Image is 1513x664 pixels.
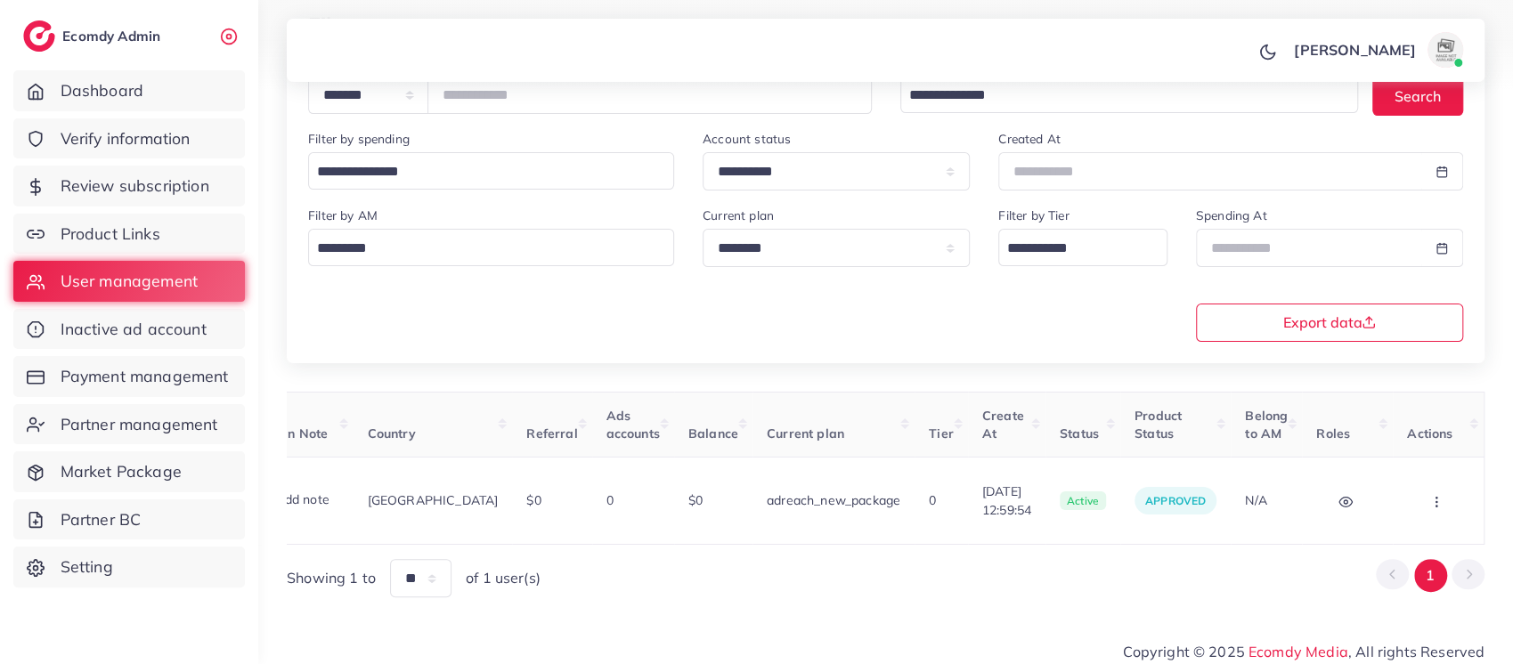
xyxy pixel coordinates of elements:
[287,568,376,588] span: Showing 1 to
[1196,206,1267,224] label: Spending At
[1316,425,1350,441] span: Roles
[526,425,577,441] span: Referral
[998,229,1167,266] div: Search for option
[900,77,1359,113] div: Search for option
[703,130,791,148] label: Account status
[308,206,378,224] label: Filter by AM
[13,499,245,540] a: Partner BC
[61,223,160,246] span: Product Links
[308,152,674,190] div: Search for option
[1348,641,1485,662] span: , All rights Reserved
[23,20,165,52] a: logoEcomdy Admin
[1196,304,1463,342] button: Export data
[982,482,1031,519] span: [DATE] 12:59:54
[767,492,900,508] span: adreach_new_package
[61,174,209,198] span: Review subscription
[1282,315,1376,329] span: Export data
[1060,491,1106,511] span: active
[606,492,614,508] span: 0
[688,492,703,508] span: $0
[62,28,165,45] h2: Ecomdy Admin
[13,70,245,111] a: Dashboard
[1414,559,1447,592] button: Go to page 1
[23,20,55,52] img: logo
[61,79,143,102] span: Dashboard
[255,491,329,507] span: Add note
[255,425,329,441] span: Admin Note
[703,206,774,224] label: Current plan
[13,118,245,159] a: Verify information
[1372,77,1463,115] button: Search
[998,130,1061,148] label: Created At
[1123,641,1485,662] span: Copyright © 2025
[61,413,218,436] span: Partner management
[903,82,1336,109] input: Search for option
[308,130,410,148] label: Filter by spending
[606,408,660,441] span: Ads accounts
[1249,643,1348,660] a: Ecomdy Media
[1245,492,1266,508] span: N/A
[61,318,207,341] span: Inactive ad account
[998,206,1069,224] label: Filter by Tier
[929,492,936,508] span: 0
[1376,559,1485,592] ul: Pagination
[308,229,674,266] div: Search for option
[13,309,245,350] a: Inactive ad account
[13,356,245,397] a: Payment management
[13,547,245,587] a: Setting
[311,158,651,186] input: Search for option
[13,214,245,255] a: Product Links
[1001,235,1144,263] input: Search for option
[1294,39,1416,61] p: [PERSON_NAME]
[526,492,541,508] span: $0
[1428,32,1463,68] img: avatar
[466,568,541,588] span: of 1 user(s)
[13,166,245,206] a: Review subscription
[311,235,651,263] input: Search for option
[368,492,499,508] span: [GEOGRAPHIC_DATA]
[61,365,229,388] span: Payment management
[61,555,113,579] span: Setting
[1407,425,1452,441] span: Actions
[1060,425,1099,441] span: Status
[688,425,738,441] span: Balance
[1245,408,1288,441] span: Belong to AM
[61,508,142,531] span: Partner BC
[13,404,245,445] a: Partner management
[61,127,191,150] span: Verify information
[1135,408,1182,441] span: Product Status
[929,425,954,441] span: Tier
[61,460,182,483] span: Market Package
[1145,494,1206,507] span: approved
[1284,32,1470,68] a: [PERSON_NAME]avatar
[13,451,245,492] a: Market Package
[61,270,198,293] span: User management
[13,261,245,302] a: User management
[982,408,1024,441] span: Create At
[767,425,844,441] span: Current plan
[368,425,416,441] span: Country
